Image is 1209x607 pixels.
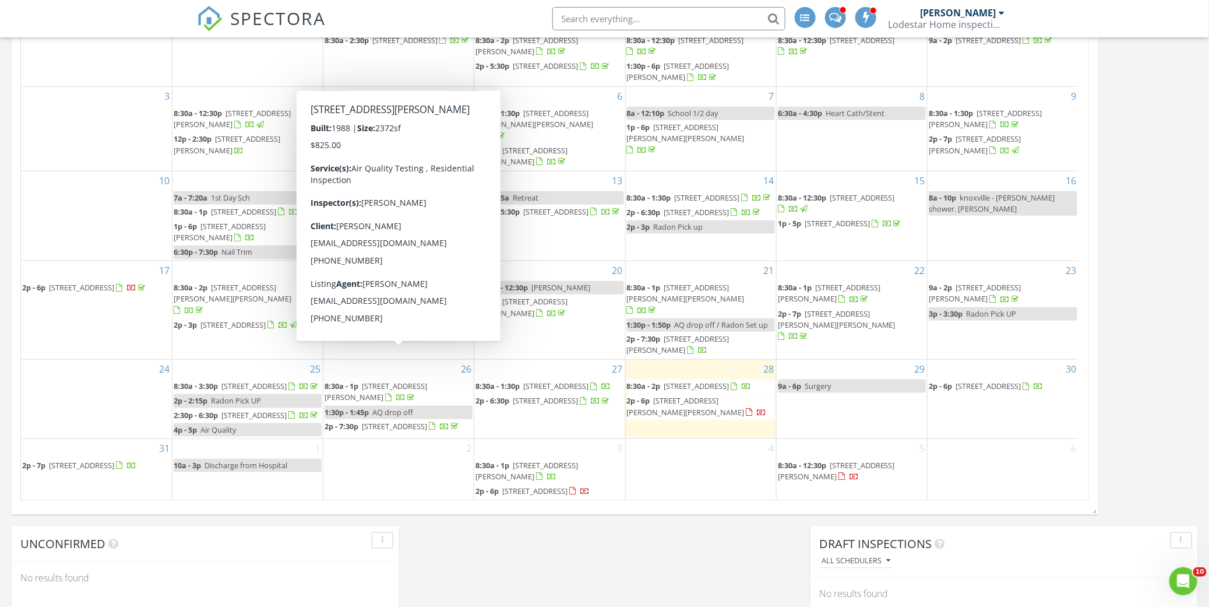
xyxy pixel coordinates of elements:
[778,307,926,344] a: 2p - 7p [STREET_ADDRESS][PERSON_NAME][PERSON_NAME]
[325,108,352,118] span: 8a - 12p
[778,308,896,330] span: [STREET_ADDRESS][PERSON_NAME][PERSON_NAME]
[174,108,291,129] span: [STREET_ADDRESS][PERSON_NAME]
[627,206,775,220] a: 2p - 6:30p [STREET_ADDRESS]
[778,281,926,306] a: 8:30a - 1p [STREET_ADDRESS][PERSON_NAME]
[174,134,280,155] a: 12p - 2:30p [STREET_ADDRESS][PERSON_NAME]
[778,459,926,484] a: 8:30a - 12:30p [STREET_ADDRESS][PERSON_NAME]
[174,192,207,203] span: 7a - 7:20a
[475,206,622,217] a: 1:30p - 5:30p [STREET_ADDRESS]
[211,192,250,203] span: 1st Day Sch
[325,380,473,405] a: 8:30a - 1p [STREET_ADDRESS][PERSON_NAME]
[805,218,870,229] span: [STREET_ADDRESS]
[778,108,822,118] span: 6:30a - 4:30p
[325,192,369,203] span: 8:30a - 2:30p
[627,207,661,217] span: 2p - 6:30p
[174,281,322,318] a: 8:30a - 2p [STREET_ADDRESS][PERSON_NAME][PERSON_NAME]
[325,421,460,431] a: 2p - 7:30p [STREET_ADDRESS]
[761,171,776,190] a: Go to August 14, 2025
[929,134,952,144] span: 2p - 7p
[830,192,895,203] span: [STREET_ADDRESS]
[325,421,358,431] span: 2p - 7:30p
[474,86,625,171] td: Go to August 6, 2025
[174,108,222,118] span: 8:30a - 12:30p
[308,261,323,280] a: Go to August 18, 2025
[610,360,625,378] a: Go to August 27, 2025
[615,87,625,106] a: Go to August 6, 2025
[625,261,776,360] td: Go to August 21, 2025
[174,395,207,406] span: 2p - 2:15p
[325,220,473,245] a: 4p - 5:15p [STREET_ADDRESS][PERSON_NAME]
[778,381,801,391] span: 9a - 6p
[475,395,611,406] a: 2p - 6:30p [STREET_ADDRESS]
[475,460,578,482] a: 8:30a - 1p [STREET_ADDRESS][PERSON_NAME]
[625,171,776,261] td: Go to August 14, 2025
[627,282,661,293] span: 8:30a - 1p
[778,35,895,57] a: 8:30a - 12:30p [STREET_ADDRESS]
[1063,171,1078,190] a: Go to August 16, 2025
[174,424,197,435] span: 4p - 5p
[22,459,171,473] a: 2p - 7p [STREET_ADDRESS]
[625,14,776,87] td: Go to July 31, 2025
[475,107,623,143] a: 8:30a - 1:30p [STREET_ADDRESS][PERSON_NAME][PERSON_NAME]
[459,261,474,280] a: Go to August 19, 2025
[174,247,218,257] span: 6:30p - 7:30p
[928,438,1078,500] td: Go to September 6, 2025
[627,61,729,82] span: [STREET_ADDRESS][PERSON_NAME]
[323,360,474,438] td: Go to August 26, 2025
[776,261,927,360] td: Go to August 22, 2025
[325,221,427,243] a: 4p - 5:15p [STREET_ADDRESS][PERSON_NAME]
[627,334,661,344] span: 2p - 7:30p
[627,395,650,406] span: 2p - 6p
[627,122,745,155] a: 1p - 6p [STREET_ADDRESS][PERSON_NAME][PERSON_NAME]
[475,205,623,219] a: 1:30p - 5:30p [STREET_ADDRESS]
[929,282,1021,304] span: [STREET_ADDRESS][PERSON_NAME]
[475,61,611,71] a: 2p - 5:30p [STREET_ADDRESS]
[627,192,671,203] span: 8:30a - 1:30p
[475,381,611,391] a: 8:30a - 1:30p [STREET_ADDRESS]
[157,439,172,458] a: Go to August 31, 2025
[22,281,171,295] a: 2p - 6p [STREET_ADDRESS]
[325,282,369,293] span: 8:30a - 2:30p
[325,191,473,205] a: 8:30a - 2:30p [STREET_ADDRESS]
[627,59,775,85] a: 1:30p - 6p [STREET_ADDRESS][PERSON_NAME]
[323,86,474,171] td: Go to August 5, 2025
[474,261,625,360] td: Go to August 20, 2025
[475,459,623,484] a: 8:30a - 1p [STREET_ADDRESS][PERSON_NAME]
[761,261,776,280] a: Go to August 21, 2025
[157,261,172,280] a: Go to August 17, 2025
[1063,261,1078,280] a: Go to August 23, 2025
[1069,439,1078,458] a: Go to September 6, 2025
[929,192,956,203] span: 8a - 10p
[664,207,729,217] span: [STREET_ADDRESS]
[325,108,442,141] a: 8a - 12p [STREET_ADDRESS][PERSON_NAME][PERSON_NAME]
[627,282,745,304] span: [STREET_ADDRESS][PERSON_NAME][PERSON_NAME]
[917,439,927,458] a: Go to September 5, 2025
[928,86,1078,171] td: Go to August 9, 2025
[766,87,776,106] a: Go to August 7, 2025
[325,35,471,45] a: 8:30a - 2:30p [STREET_ADDRESS]
[475,108,520,118] span: 8:30a - 1:30p
[174,410,320,420] a: 2:30p - 6:30p [STREET_ADDRESS]
[325,381,358,391] span: 8:30a - 1p
[929,380,1077,394] a: 2p - 6p [STREET_ADDRESS]
[830,35,895,45] span: [STREET_ADDRESS]
[474,171,625,261] td: Go to August 13, 2025
[459,360,474,378] a: Go to August 26, 2025
[625,438,776,500] td: Go to September 4, 2025
[675,192,740,203] span: [STREET_ADDRESS]
[761,360,776,378] a: Go to August 28, 2025
[372,407,413,417] span: AQ drop off
[174,220,322,245] a: 1p - 6p [STREET_ADDRESS][PERSON_NAME]
[912,171,927,190] a: Go to August 15, 2025
[929,381,952,391] span: 2p - 6p
[776,360,927,438] td: Go to August 29, 2025
[174,410,218,420] span: 2:30p - 6:30p
[778,192,826,203] span: 8:30a - 12:30p
[627,122,745,143] span: [STREET_ADDRESS][PERSON_NAME][PERSON_NAME]
[929,281,1077,306] a: 9a - 2p [STREET_ADDRESS][PERSON_NAME]
[325,108,442,129] span: [STREET_ADDRESS][PERSON_NAME][PERSON_NAME]
[362,421,427,431] span: [STREET_ADDRESS]
[627,61,729,82] a: 1:30p - 6p [STREET_ADDRESS][PERSON_NAME]
[929,134,1021,155] a: 2p - 7p [STREET_ADDRESS][PERSON_NAME]
[22,282,45,293] span: 2p - 6p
